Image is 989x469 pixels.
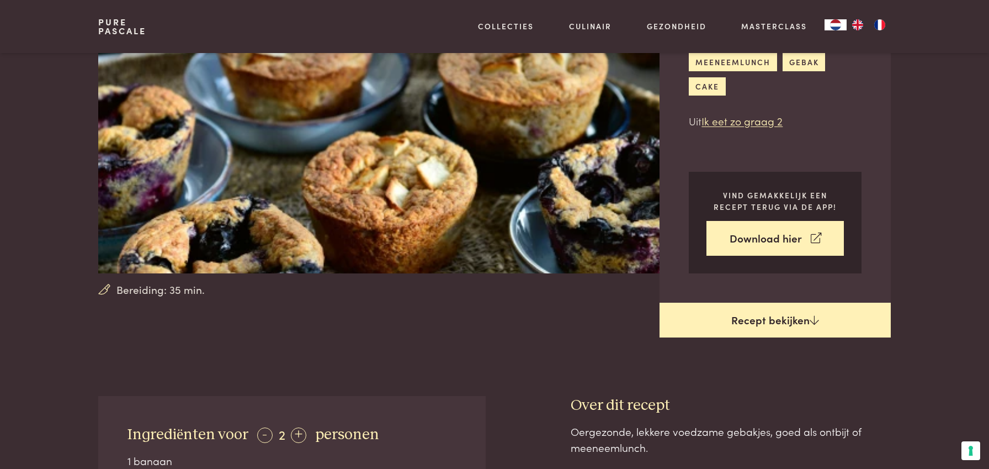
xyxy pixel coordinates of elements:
h3: Over dit recept [571,396,891,415]
p: Vind gemakkelijk een recept terug via de app! [706,189,844,212]
a: Ik eet zo graag 2 [701,113,783,128]
a: Culinair [569,20,612,32]
a: Masterclass [741,20,807,32]
a: Gezondheid [647,20,706,32]
button: Uw voorkeuren voor toestemming voor trackingtechnologieën [961,441,980,460]
span: Ingrediënten voor [127,427,248,442]
span: personen [315,427,379,442]
a: Collecties [478,20,534,32]
a: meeneemlunch [689,53,777,71]
div: Language [825,19,847,30]
div: 1 banaan [127,453,456,469]
a: FR [869,19,891,30]
a: EN [847,19,869,30]
a: Download hier [706,221,844,256]
span: Bereiding: 35 min. [116,282,205,298]
div: Oergezonde, lekkere voedzame gebakjes, goed als ontbijt of meeneemlunch. [571,424,891,455]
a: Recept bekijken [660,303,891,338]
a: PurePascale [98,18,146,35]
a: gebak [783,53,825,71]
aside: Language selected: Nederlands [825,19,891,30]
a: NL [825,19,847,30]
div: + [291,428,306,443]
span: 2 [279,425,285,443]
a: cake [689,77,725,96]
ul: Language list [847,19,891,30]
div: - [257,428,273,443]
p: Uit [689,113,862,129]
